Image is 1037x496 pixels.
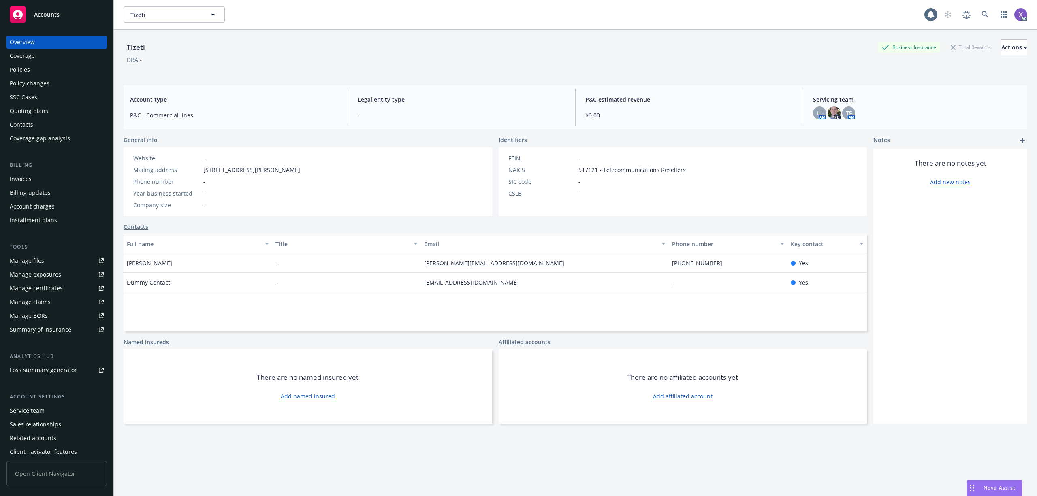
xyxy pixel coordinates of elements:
span: There are no named insured yet [257,373,358,382]
span: Accounts [34,11,60,18]
div: Contacts [10,118,33,131]
div: Account charges [10,200,55,213]
button: Tizeti [124,6,225,23]
a: Search [977,6,993,23]
span: Account type [130,95,338,104]
div: Actions [1001,40,1027,55]
div: SIC code [508,177,575,186]
a: Named insureds [124,338,169,346]
div: Drag to move [967,480,977,496]
a: Add new notes [930,178,971,186]
a: Overview [6,36,107,49]
span: There are no affiliated accounts yet [627,373,738,382]
a: [PHONE_NUMBER] [672,259,729,267]
button: Nova Assist [967,480,1022,496]
span: [PERSON_NAME] [127,259,172,267]
div: Phone number [133,177,200,186]
a: add [1018,136,1027,145]
a: Installment plans [6,214,107,227]
a: Start snowing [940,6,956,23]
span: - [203,201,205,209]
a: Add named insured [281,392,335,400]
a: Contacts [6,118,107,131]
a: Policies [6,63,107,76]
div: SSC Cases [10,91,37,104]
a: Coverage [6,49,107,62]
div: Sales relationships [10,418,61,431]
div: Policies [10,63,30,76]
a: Account charges [6,200,107,213]
div: Overview [10,36,35,49]
button: Title [272,234,421,253]
a: Service team [6,404,107,417]
span: General info [124,136,158,144]
div: Total Rewards [947,42,995,52]
span: Tizeti [130,11,201,19]
span: Servicing team [813,95,1021,104]
div: CSLB [508,189,575,198]
div: Key contact [791,240,855,248]
span: - [578,189,580,198]
a: Contacts [124,222,148,231]
div: Manage files [10,254,44,267]
a: Add affiliated account [653,392,713,400]
a: - [203,154,205,162]
span: - [358,111,565,119]
div: Loss summary generator [10,364,77,377]
a: Billing updates [6,186,107,199]
a: Summary of insurance [6,323,107,336]
div: Mailing address [133,166,200,174]
a: Invoices [6,172,107,185]
div: Manage certificates [10,282,63,295]
span: Yes [799,259,808,267]
a: Quoting plans [6,104,107,117]
span: 517121 - Telecommunications Resellers [578,166,686,174]
span: - [578,154,580,162]
a: [PERSON_NAME][EMAIL_ADDRESS][DOMAIN_NAME] [424,259,571,267]
div: Phone number [672,240,776,248]
a: Manage files [6,254,107,267]
span: P&C estimated revenue [585,95,793,104]
span: Identifiers [499,136,527,144]
div: Full name [127,240,260,248]
a: Manage claims [6,296,107,309]
span: Open Client Navigator [6,461,107,486]
a: Sales relationships [6,418,107,431]
span: Notes [873,136,890,145]
div: Related accounts [10,432,56,445]
span: $0.00 [585,111,793,119]
button: Phone number [669,234,788,253]
span: Dummy Contact [127,278,170,287]
div: Manage exposures [10,268,61,281]
a: Coverage gap analysis [6,132,107,145]
button: Email [421,234,669,253]
div: Company size [133,201,200,209]
a: Affiliated accounts [499,338,551,346]
span: - [275,259,277,267]
a: Policy changes [6,77,107,90]
div: Tools [6,243,107,251]
span: Yes [799,278,808,287]
span: [STREET_ADDRESS][PERSON_NAME] [203,166,300,174]
div: Coverage [10,49,35,62]
button: Key contact [787,234,867,253]
div: Summary of insurance [10,323,71,336]
span: Manage exposures [6,268,107,281]
button: Full name [124,234,272,253]
span: - [203,177,205,186]
a: Related accounts [6,432,107,445]
button: Actions [1001,39,1027,55]
span: P&C - Commercial lines [130,111,338,119]
div: Billing [6,161,107,169]
div: Billing updates [10,186,51,199]
div: DBA: - [127,55,142,64]
a: SSC Cases [6,91,107,104]
div: NAICS [508,166,575,174]
div: Installment plans [10,214,57,227]
div: Title [275,240,409,248]
a: [EMAIL_ADDRESS][DOMAIN_NAME] [424,279,525,286]
img: photo [828,106,841,119]
div: Account settings [6,393,107,401]
span: - [275,278,277,287]
a: Client navigator features [6,445,107,458]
